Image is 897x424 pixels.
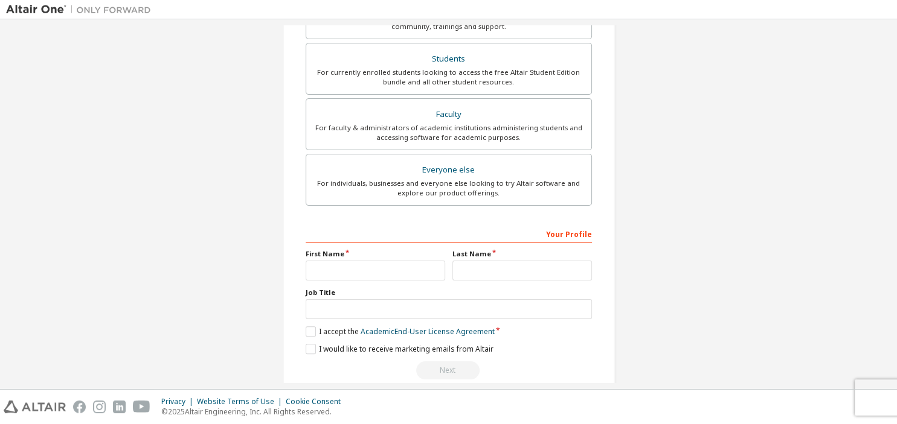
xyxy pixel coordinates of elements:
[313,179,584,198] div: For individuals, businesses and everyone else looking to try Altair software and explore our prod...
[161,407,348,417] p: © 2025 Altair Engineering, Inc. All Rights Reserved.
[93,400,106,413] img: instagram.svg
[73,400,86,413] img: facebook.svg
[306,224,592,243] div: Your Profile
[313,162,584,179] div: Everyone else
[133,400,150,413] img: youtube.svg
[113,400,126,413] img: linkedin.svg
[286,397,348,407] div: Cookie Consent
[313,106,584,123] div: Faculty
[361,326,495,337] a: Academic End-User License Agreement
[306,361,592,379] div: Provide a valid email to continue
[452,249,592,259] label: Last Name
[306,344,494,354] label: I would like to receive marketing emails from Altair
[197,397,286,407] div: Website Terms of Use
[313,68,584,87] div: For currently enrolled students looking to access the free Altair Student Edition bundle and all ...
[4,400,66,413] img: altair_logo.svg
[306,249,445,259] label: First Name
[306,326,495,337] label: I accept the
[161,397,197,407] div: Privacy
[313,123,584,142] div: For faculty & administrators of academic institutions administering students and accessing softwa...
[313,51,584,68] div: Students
[306,288,592,297] label: Job Title
[6,4,157,16] img: Altair One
